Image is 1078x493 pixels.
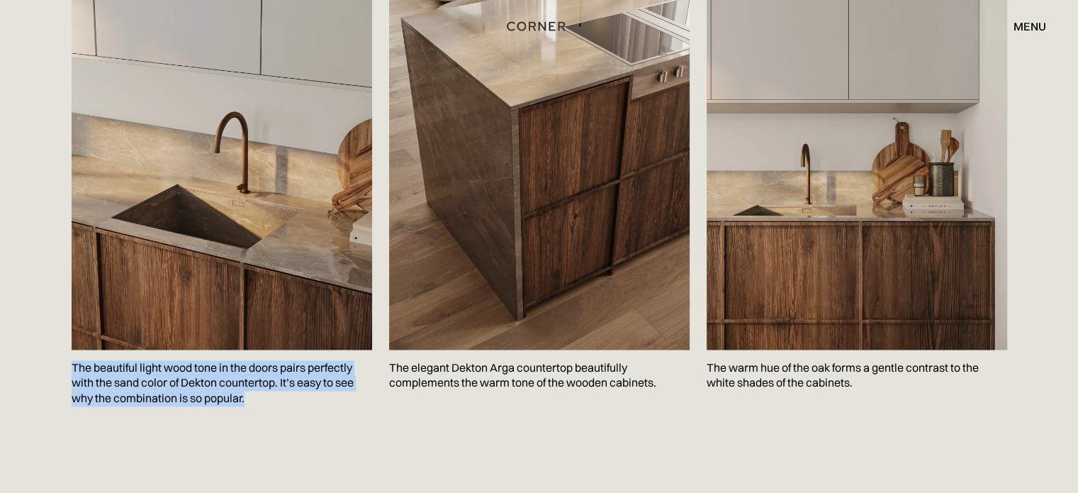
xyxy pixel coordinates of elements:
[1014,21,1046,32] div: menu
[999,14,1046,38] div: menu
[72,350,372,417] p: The beautiful light wood tone in the doors pairs perfectly with the sand color of Dekton countert...
[707,350,1007,401] p: The warm hue of the oak forms a gentle contrast to the white shades of the cabinets.
[502,17,576,35] a: home
[389,350,690,401] p: The elegant Dekton Arga countertop beautifully complements the warm tone of the wooden cabinets.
